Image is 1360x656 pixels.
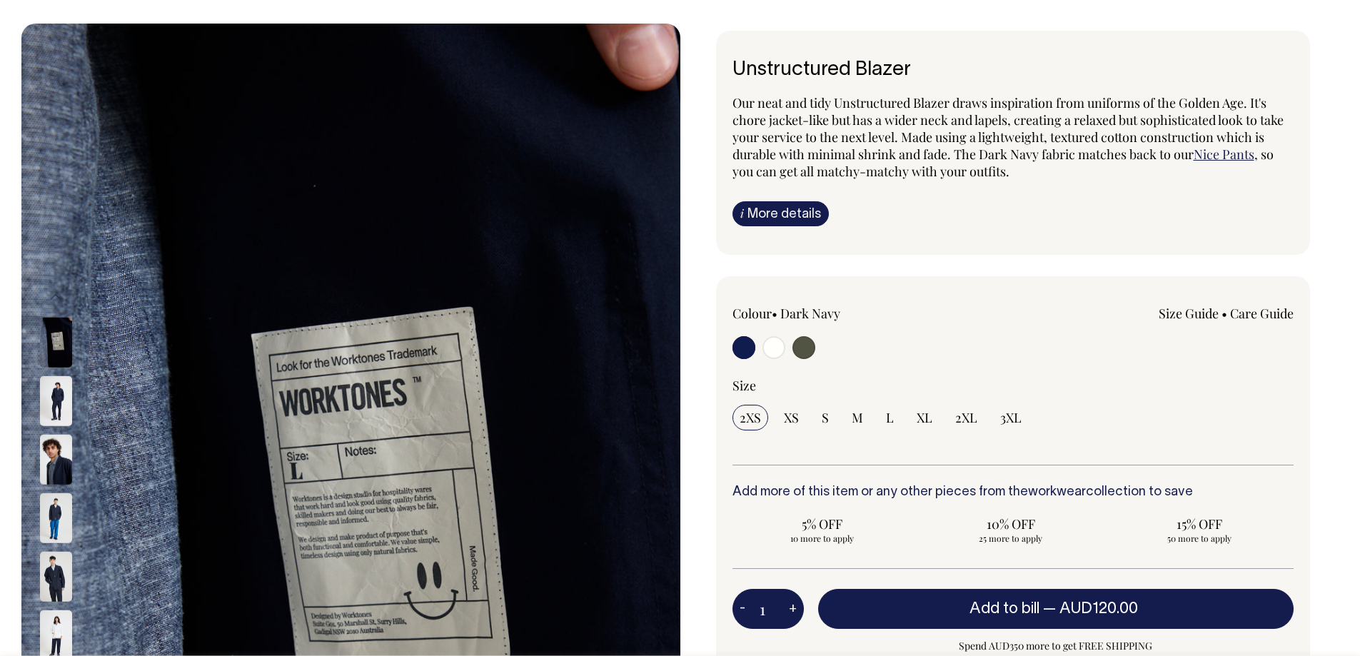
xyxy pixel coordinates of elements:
[740,533,905,544] span: 10 more to apply
[852,409,863,426] span: M
[818,589,1294,629] button: Add to bill —AUD120.00
[732,146,1274,180] span: , so you can get all matchy-matchy with your outfits.
[1117,515,1282,533] span: 15% OFF
[1028,486,1086,498] a: workwear
[40,375,72,425] img: dark-navy
[740,206,744,221] span: i
[740,515,905,533] span: 5% OFF
[917,409,932,426] span: XL
[732,511,912,548] input: 5% OFF 10 more to apply
[822,409,829,426] span: S
[732,405,768,430] input: 2XS
[40,493,72,543] img: dark-navy
[879,405,901,430] input: L
[780,305,840,322] label: Dark Navy
[772,305,777,322] span: •
[955,409,977,426] span: 2XL
[732,305,957,322] div: Colour
[732,485,1294,500] h6: Add more of this item or any other pieces from the collection to save
[1222,305,1227,322] span: •
[910,405,940,430] input: XL
[732,94,1284,163] span: Our neat and tidy Unstructured Blazer draws inspiration from uniforms of the Golden Age. It's cho...
[40,434,72,484] img: dark-navy
[928,515,1094,533] span: 10% OFF
[1194,146,1254,163] a: Nice Pants
[1117,533,1282,544] span: 50 more to apply
[969,602,1039,616] span: Add to bill
[1159,305,1219,322] a: Size Guide
[1059,602,1138,616] span: AUD120.00
[818,637,1294,655] span: Spend AUD350 more to get FREE SHIPPING
[732,201,829,226] a: iMore details
[921,511,1101,548] input: 10% OFF 25 more to apply
[993,405,1029,430] input: 3XL
[782,595,804,623] button: +
[732,59,1294,81] h1: Unstructured Blazer
[1109,511,1289,548] input: 15% OFF 50 more to apply
[40,317,72,367] img: dark-navy
[1000,409,1022,426] span: 3XL
[948,405,984,430] input: 2XL
[815,405,836,430] input: S
[845,405,870,430] input: M
[732,377,1294,394] div: Size
[1043,602,1142,616] span: —
[928,533,1094,544] span: 25 more to apply
[45,281,66,313] button: Previous
[740,409,761,426] span: 2XS
[1230,305,1294,322] a: Care Guide
[886,409,894,426] span: L
[732,595,752,623] button: -
[777,405,806,430] input: XS
[40,551,72,601] img: dark-navy
[784,409,799,426] span: XS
